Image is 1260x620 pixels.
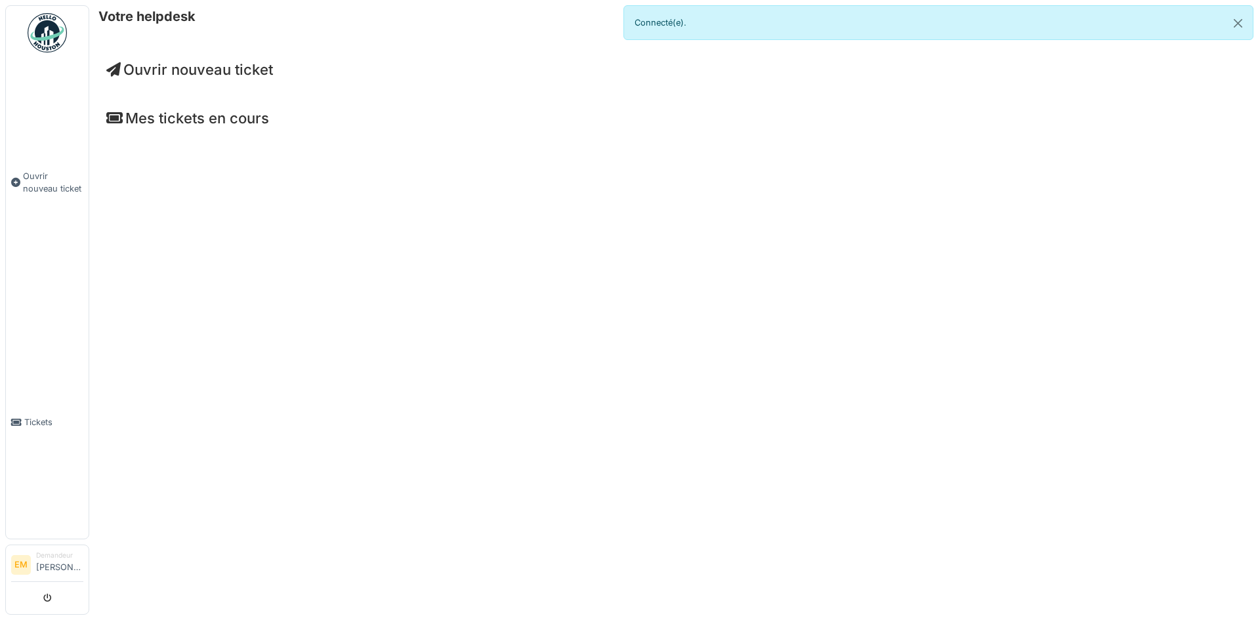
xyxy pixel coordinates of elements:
[6,306,89,539] a: Tickets
[11,550,83,582] a: EM Demandeur[PERSON_NAME]
[98,9,196,24] h6: Votre helpdesk
[623,5,1253,40] div: Connecté(e).
[28,13,67,52] img: Badge_color-CXgf-gQk.svg
[36,550,83,560] div: Demandeur
[6,60,89,306] a: Ouvrir nouveau ticket
[106,110,1243,127] h4: Mes tickets en cours
[1223,6,1253,41] button: Close
[36,550,83,579] li: [PERSON_NAME]
[23,170,83,195] span: Ouvrir nouveau ticket
[106,61,273,78] a: Ouvrir nouveau ticket
[11,555,31,575] li: EM
[24,416,83,428] span: Tickets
